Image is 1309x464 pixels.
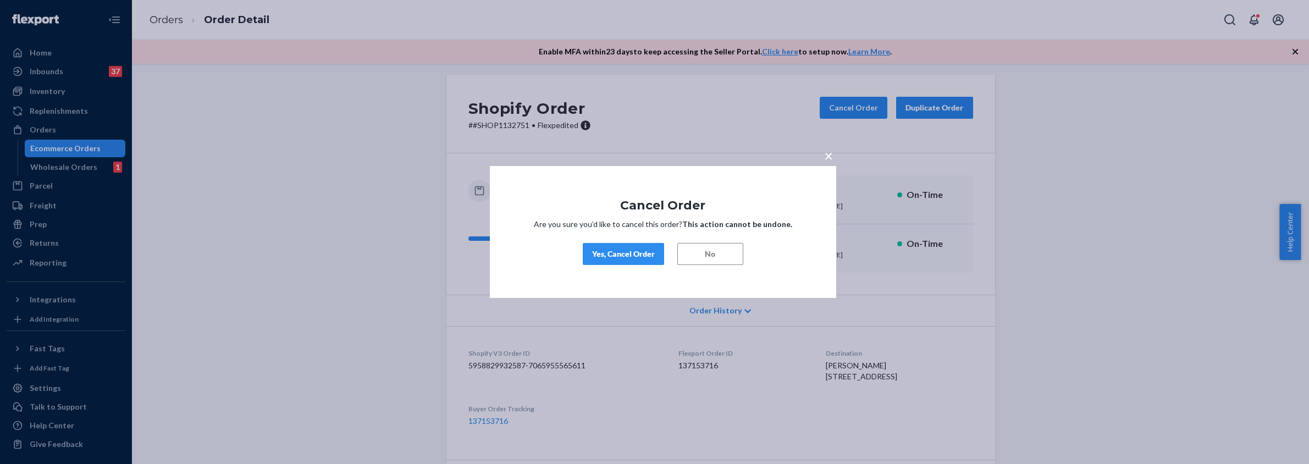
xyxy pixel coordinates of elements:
[824,146,833,165] span: ×
[677,243,743,265] button: No
[682,219,792,229] strong: This action cannot be undone.
[583,243,664,265] button: Yes, Cancel Order
[592,248,655,259] div: Yes, Cancel Order
[523,199,803,212] h1: Cancel Order
[523,219,803,230] p: Are you sure you’d like to cancel this order?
